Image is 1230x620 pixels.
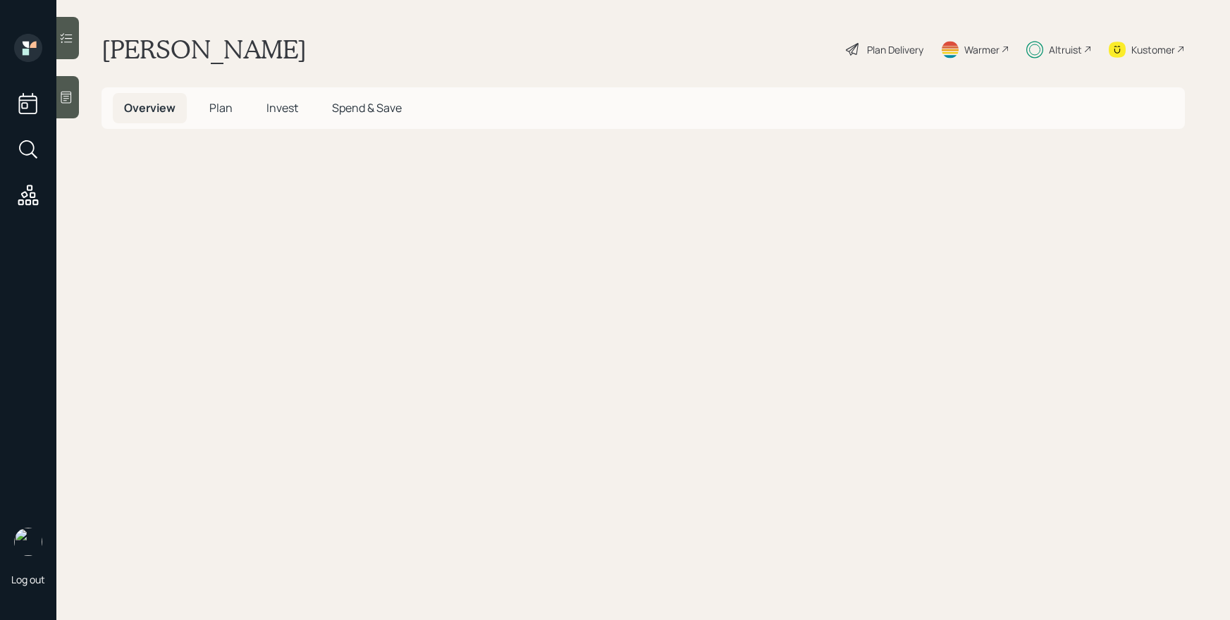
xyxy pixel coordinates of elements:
div: Altruist [1049,42,1082,57]
span: Invest [266,100,298,116]
img: james-distasi-headshot.png [14,528,42,556]
span: Spend & Save [332,100,402,116]
span: Overview [124,100,176,116]
div: Log out [11,573,45,586]
h1: [PERSON_NAME] [102,34,307,65]
span: Plan [209,100,233,116]
div: Warmer [964,42,1000,57]
div: Plan Delivery [867,42,923,57]
div: Kustomer [1131,42,1175,57]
